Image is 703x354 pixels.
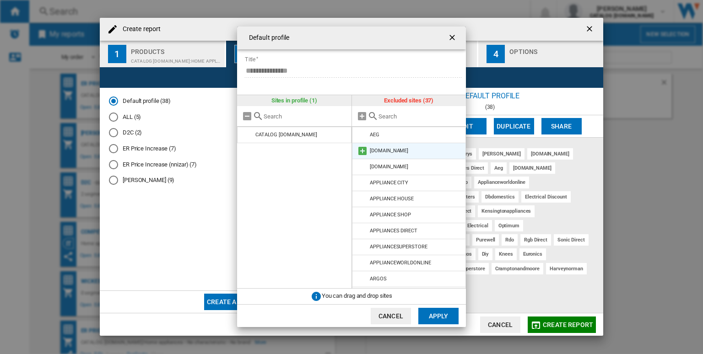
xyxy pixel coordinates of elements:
[370,180,408,186] div: APPLIANCE CITY
[352,95,466,106] div: Excluded sites (37)
[370,212,411,218] div: APPLIANCE SHOP
[357,111,368,122] md-icon: Add all
[370,132,379,138] div: AEG
[444,29,462,47] button: getI18NText('BUTTONS.CLOSE_DIALOG')
[237,95,351,106] div: Sites in profile (1)
[371,308,411,324] button: Cancel
[370,196,414,202] div: APPLIANCE HOUSE
[448,33,459,44] ng-md-icon: getI18NText('BUTTONS.CLOSE_DIALOG')
[370,148,408,154] div: [DOMAIN_NAME]
[322,292,392,299] span: You can drag and drop sites
[418,308,459,324] button: Apply
[370,164,408,170] div: [DOMAIN_NAME]
[264,113,347,120] input: Search
[370,260,431,266] div: APPLIANCEWORLDONLINE
[255,132,317,138] div: CATALOG [DOMAIN_NAME]
[244,33,290,43] h4: Default profile
[242,111,253,122] md-icon: Remove all
[370,228,417,234] div: APPLIANCES DIRECT
[370,244,427,250] div: APPLIANCESUPERSTORE
[370,276,387,282] div: ARGOS
[379,113,462,120] input: Search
